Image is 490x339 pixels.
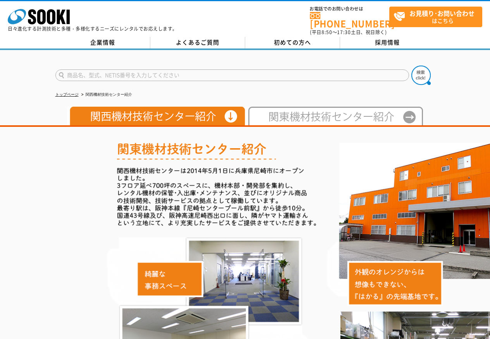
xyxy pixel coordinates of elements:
[245,118,423,124] a: 東日本テクニカルセンター紹介
[67,107,245,125] img: 関西機材技術センター紹介
[150,37,245,48] a: よくあるご質問
[394,7,482,26] span: はこちら
[409,9,475,18] strong: お見積り･お問い合わせ
[322,29,332,36] span: 8:50
[310,29,387,36] span: (平日 ～ 土日、祝日除く)
[55,37,150,48] a: 企業情報
[245,107,423,125] img: 東日本テクニカルセンター紹介
[245,37,340,48] a: 初めての方へ
[8,26,177,31] p: 日々進化する計測技術と多種・多様化するニーズにレンタルでお応えします。
[389,7,482,27] a: お見積り･お問い合わせはこちら
[340,37,435,48] a: 採用情報
[55,92,79,97] a: トップページ
[67,118,245,124] a: 関西機材技術センター紹介
[80,91,132,99] li: 関西機材技術センター紹介
[310,7,389,11] span: お電話でのお問い合わせは
[55,69,409,81] input: 商品名、型式、NETIS番号を入力してください
[411,66,431,85] img: btn_search.png
[337,29,351,36] span: 17:30
[310,12,389,28] a: [PHONE_NUMBER]
[274,38,311,47] span: 初めての方へ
